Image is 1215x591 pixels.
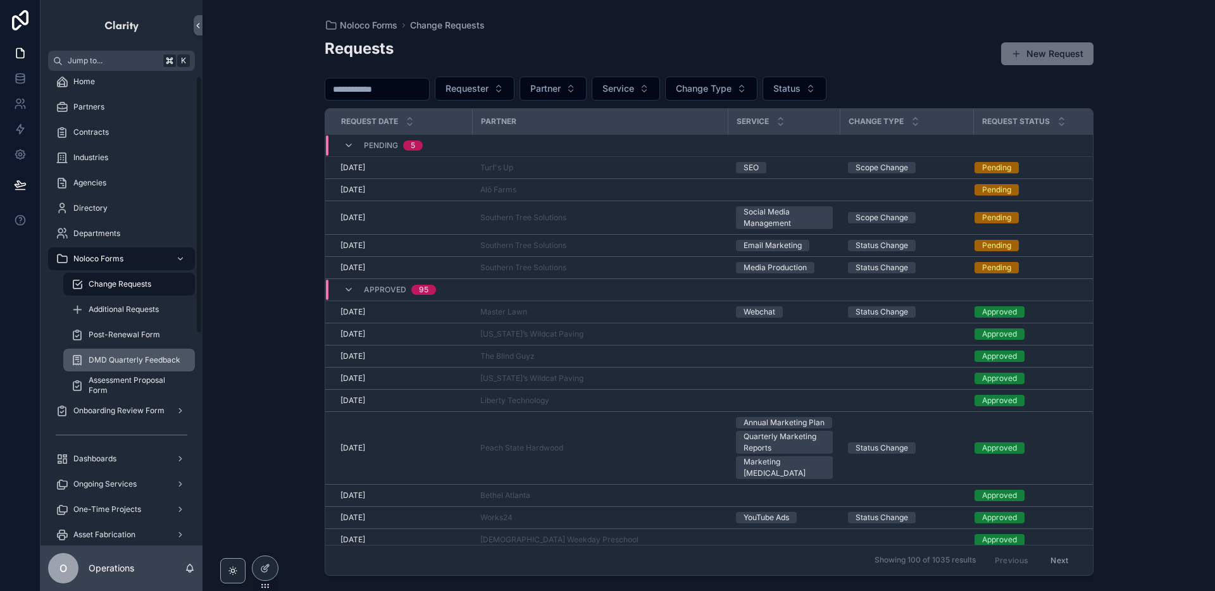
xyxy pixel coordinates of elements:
[982,240,1011,251] div: Pending
[480,213,721,223] a: Southern Tree Solutions
[982,351,1017,362] div: Approved
[89,304,159,314] span: Additional Requests
[480,329,583,339] a: [US_STATE]’s Wildcat Paving
[73,203,108,213] span: Directory
[736,417,833,479] a: Annual Marketing PlanQuarterly Marketing ReportsMarketing [MEDICAL_DATA]
[480,185,516,195] span: Alō Farms
[340,443,465,453] a: [DATE]
[737,116,769,127] span: Service
[73,228,120,239] span: Departments
[63,374,195,397] a: Assessment Proposal Form
[975,442,1096,454] a: Approved
[178,56,189,66] span: K
[848,212,966,223] a: Scope Change
[410,19,485,32] span: Change Requests
[856,212,908,223] div: Scope Change
[73,102,104,112] span: Partners
[975,395,1096,406] a: Approved
[744,417,825,428] div: Annual Marketing Plan
[975,262,1096,273] a: Pending
[89,355,180,365] span: DMD Quarterly Feedback
[340,513,465,523] a: [DATE]
[340,513,365,523] span: [DATE]
[48,399,195,422] a: Onboarding Review Form
[592,77,660,101] button: Select Button
[73,127,109,137] span: Contracts
[480,307,721,317] a: Master Lawn
[73,178,106,188] span: Agencies
[480,185,721,195] a: Alō Farms
[480,240,721,251] a: Southern Tree Solutions
[73,530,135,540] span: Asset Fabrication
[975,373,1096,384] a: Approved
[48,70,195,93] a: Home
[975,240,1096,251] a: Pending
[602,82,634,95] span: Service
[480,490,530,501] a: Bethel Atlanta
[340,351,465,361] a: [DATE]
[480,307,527,317] span: Master Lawn
[419,285,428,295] div: 95
[63,349,195,371] a: DMD Quarterly Feedback
[763,77,826,101] button: Select Button
[773,82,801,95] span: Status
[340,263,365,273] span: [DATE]
[480,373,583,383] a: [US_STATE]’s Wildcat Paving
[73,479,137,489] span: Ongoing Services
[63,273,195,295] a: Change Requests
[736,512,833,523] a: YouTube Ads
[89,330,160,340] span: Post-Renewal Form
[480,395,721,406] a: Liberty Technology
[480,373,721,383] a: [US_STATE]’s Wildcat Paving
[73,406,165,416] span: Onboarding Review Form
[665,77,757,101] button: Select Button
[982,306,1017,318] div: Approved
[364,285,406,295] span: Approved
[48,247,195,270] a: Noloco Forms
[340,185,465,195] a: [DATE]
[982,328,1017,340] div: Approved
[340,163,365,173] span: [DATE]
[48,96,195,118] a: Partners
[975,184,1096,196] a: Pending
[975,328,1096,340] a: Approved
[848,512,966,523] a: Status Change
[982,212,1011,223] div: Pending
[480,443,563,453] a: Peach State Hardwood
[848,240,966,251] a: Status Change
[480,395,549,406] a: Liberty Technology
[856,512,908,523] div: Status Change
[982,262,1011,273] div: Pending
[48,197,195,220] a: Directory
[104,15,140,35] img: App logo
[480,513,513,523] span: Works24
[340,329,365,339] span: [DATE]
[340,213,465,223] a: [DATE]
[480,263,566,273] a: Southern Tree Solutions
[48,473,195,495] a: Ongoing Services
[744,162,759,173] div: SEO
[744,512,789,523] div: YouTube Ads
[848,306,966,318] a: Status Change
[48,121,195,144] a: Contracts
[982,162,1011,173] div: Pending
[340,307,365,317] span: [DATE]
[480,329,721,339] a: [US_STATE]’s Wildcat Paving
[341,116,398,127] span: Request Date
[68,56,158,66] span: Jump to...
[480,490,721,501] a: Bethel Atlanta
[63,298,195,321] a: Additional Requests
[340,373,465,383] a: [DATE]
[340,240,465,251] a: [DATE]
[48,222,195,245] a: Departments
[340,351,365,361] span: [DATE]
[340,535,365,545] span: [DATE]
[856,262,908,273] div: Status Change
[480,535,639,545] a: [DEMOGRAPHIC_DATA] Weekday Preschool
[480,351,535,361] a: The Blind Guyz
[480,163,513,173] span: Turf's Up
[849,116,904,127] span: Change Type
